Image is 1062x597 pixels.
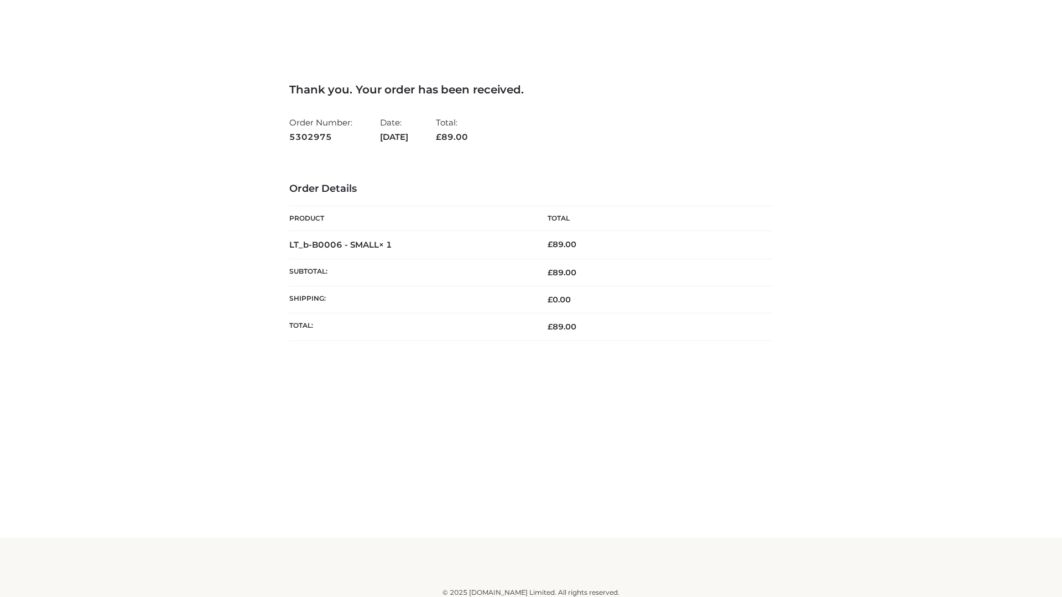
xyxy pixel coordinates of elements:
[289,206,531,231] th: Product
[548,268,553,277] span: £
[548,322,553,332] span: £
[289,286,531,313] th: Shipping:
[289,239,392,250] strong: LT_b-B0006 - SMALL
[548,268,576,277] span: 89.00
[289,130,352,144] strong: 5302975
[289,183,773,195] h3: Order Details
[548,322,576,332] span: 89.00
[380,130,408,144] strong: [DATE]
[289,83,773,96] h3: Thank you. Your order has been received.
[380,113,408,146] li: Date:
[548,239,553,249] span: £
[289,259,531,286] th: Subtotal:
[548,295,553,305] span: £
[531,206,773,231] th: Total
[436,132,441,142] span: £
[548,239,576,249] bdi: 89.00
[436,113,468,146] li: Total:
[379,239,392,250] strong: × 1
[289,113,352,146] li: Order Number:
[548,295,571,305] bdi: 0.00
[289,313,531,341] th: Total:
[436,132,468,142] span: 89.00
